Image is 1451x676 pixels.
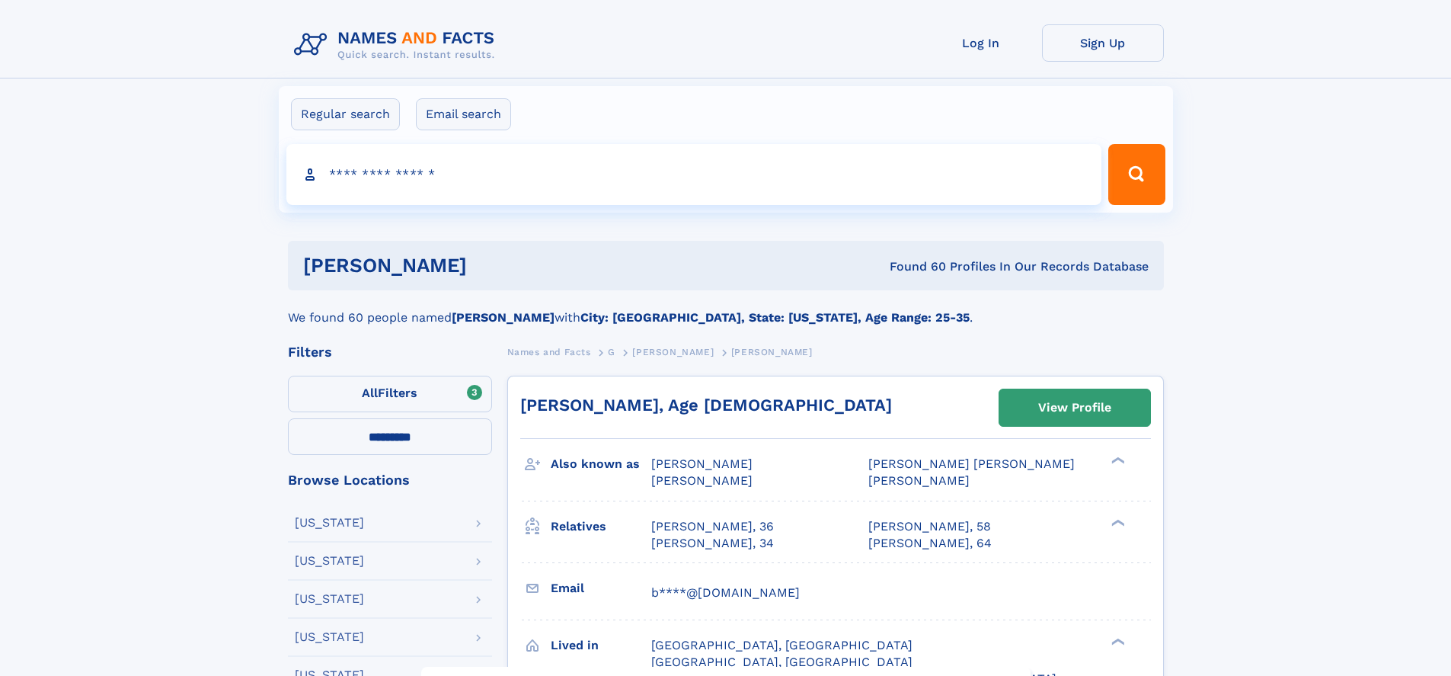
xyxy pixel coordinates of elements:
[731,347,813,357] span: [PERSON_NAME]
[651,535,774,552] a: [PERSON_NAME], 34
[1038,390,1111,425] div: View Profile
[303,256,679,275] h1: [PERSON_NAME]
[551,514,651,540] h3: Relatives
[632,342,714,361] a: [PERSON_NAME]
[291,98,400,130] label: Regular search
[999,389,1150,426] a: View Profile
[295,555,364,567] div: [US_STATE]
[651,473,753,488] span: [PERSON_NAME]
[608,347,615,357] span: G
[920,24,1042,62] a: Log In
[651,457,753,471] span: [PERSON_NAME]
[362,386,378,400] span: All
[651,518,774,535] a: [PERSON_NAME], 36
[288,24,507,66] img: Logo Names and Facts
[651,638,912,652] span: [GEOGRAPHIC_DATA], [GEOGRAPHIC_DATA]
[1108,144,1165,205] button: Search Button
[288,290,1164,327] div: We found 60 people named with .
[520,396,892,415] a: [PERSON_NAME], Age [DEMOGRAPHIC_DATA]
[286,144,1102,205] input: search input
[651,655,912,669] span: [GEOGRAPHIC_DATA], [GEOGRAPHIC_DATA]
[868,473,970,488] span: [PERSON_NAME]
[1107,456,1126,466] div: ❯
[868,535,992,552] a: [PERSON_NAME], 64
[551,451,651,477] h3: Also known as
[295,517,364,529] div: [US_STATE]
[288,473,492,487] div: Browse Locations
[1042,24,1164,62] a: Sign Up
[295,631,364,643] div: [US_STATE]
[295,593,364,605] div: [US_STATE]
[551,633,651,658] h3: Lived in
[632,347,714,357] span: [PERSON_NAME]
[1107,517,1126,527] div: ❯
[416,98,511,130] label: Email search
[1107,636,1126,646] div: ❯
[678,258,1149,275] div: Found 60 Profiles In Our Records Database
[608,342,615,361] a: G
[580,310,970,325] b: City: [GEOGRAPHIC_DATA], State: [US_STATE], Age Range: 25-35
[452,310,555,325] b: [PERSON_NAME]
[868,518,991,535] a: [PERSON_NAME], 58
[288,376,492,412] label: Filters
[507,342,591,361] a: Names and Facts
[868,457,1075,471] span: [PERSON_NAME] [PERSON_NAME]
[288,345,492,359] div: Filters
[551,575,651,601] h3: Email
